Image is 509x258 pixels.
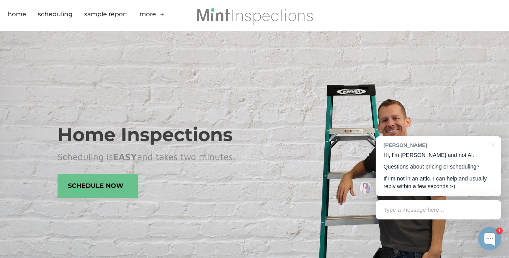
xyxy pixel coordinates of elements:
[58,123,232,146] font: Home Inspections
[38,10,73,22] a: Scheduling
[376,200,501,219] div: Type a message here...
[360,182,372,194] img: Josh Molleur
[58,151,235,162] font: Scheduling is and takes two minutes.
[383,175,494,191] p: If I'm not in an attic, I can help and usually reply within a few seconds :-)
[496,228,503,234] div: 1
[383,163,494,171] p: Questions about pricing or scheduling?
[160,10,165,22] a: +
[58,174,137,197] span: Schedule Now
[58,174,138,198] a: Schedule Now
[383,142,486,149] div: [PERSON_NAME]
[196,6,314,25] img: Mint Inspections
[139,10,156,22] a: More
[84,10,128,22] a: Sample Report
[8,10,26,22] a: Home
[383,151,494,159] p: Hi, I'm [PERSON_NAME] and not AI.
[113,151,137,162] strong: EASY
